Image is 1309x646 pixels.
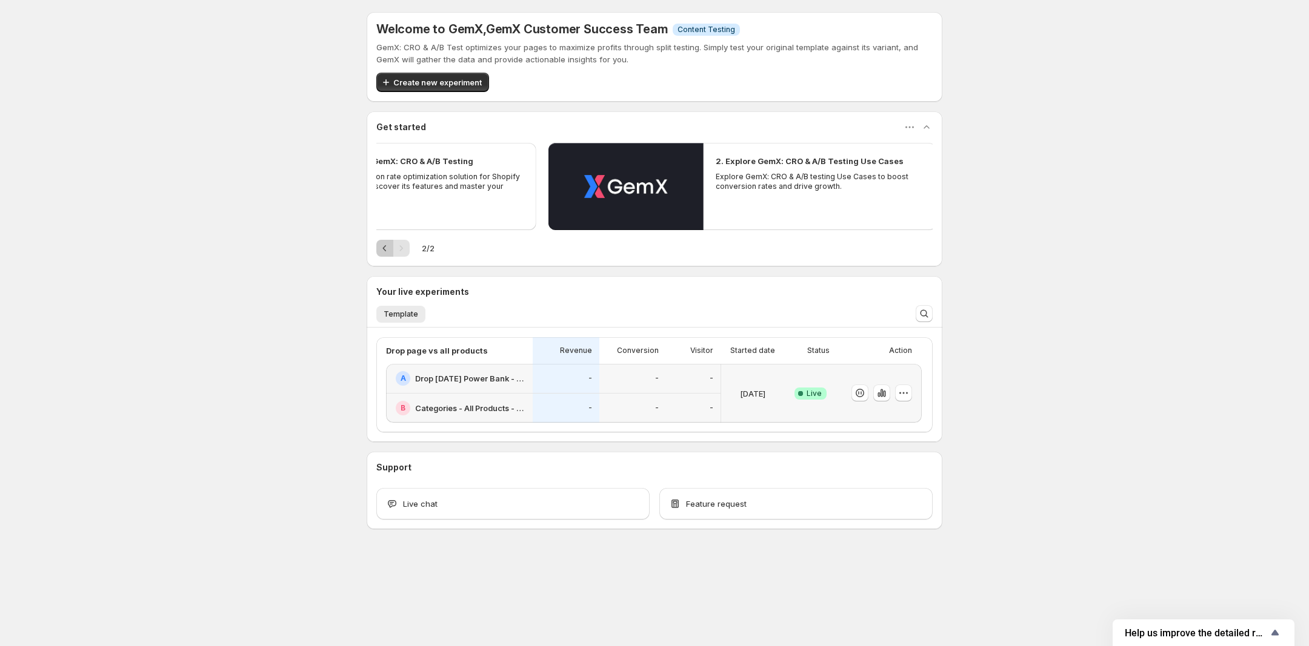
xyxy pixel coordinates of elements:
p: [DATE] [740,387,765,400]
h3: Your live experiments [376,286,469,298]
h2: 2. Explore GemX: CRO & A/B Testing Use Cases [716,155,904,167]
p: Revenue [560,346,592,355]
p: - [655,374,659,383]
span: Help us improve the detailed report for A/B campaigns [1125,627,1268,639]
span: Live [807,389,822,398]
span: Live chat [403,498,438,510]
h2: Categories - All Products - [DATE] [415,402,525,414]
span: Content Testing [678,25,735,35]
p: Status [807,346,830,355]
button: Create new experiment [376,73,489,92]
span: , GemX Customer Success Team [483,22,668,36]
p: Explore GemX: CRO & A/B testing Use Cases to boost conversion rates and drive growth. [716,172,924,191]
button: Search and filter results [916,305,933,322]
span: Create new experiment [393,76,482,88]
h3: Get started [376,121,426,133]
h3: Support [376,461,411,473]
nav: Pagination [376,240,410,257]
span: Feature request [686,498,747,510]
p: Conversion [617,346,659,355]
p: Action [889,346,912,355]
p: - [655,403,659,413]
h2: B [401,403,405,413]
h2: Drop [DATE] Power Bank - Products [415,372,525,384]
p: GemX - conversion rate optimization solution for Shopify store owners. Discover its features and ... [315,172,524,201]
p: Drop page vs all products [386,344,488,357]
button: Previous [376,240,393,257]
h5: Welcome to GemX [376,22,668,36]
p: GemX: CRO & A/B Test optimizes your pages to maximize profits through split testing. Simply test ... [376,41,933,65]
p: Started date [730,346,775,355]
button: Play video [548,143,703,230]
h2: 1. Get to Know GemX: CRO & A/B Testing [315,155,473,167]
p: - [588,374,592,383]
span: Template [384,309,418,319]
button: Show survey - Help us improve the detailed report for A/B campaigns [1125,625,1282,640]
h2: A [401,374,406,383]
p: - [710,374,713,383]
p: - [588,403,592,413]
span: 2 / 2 [422,242,435,254]
p: Visitor [690,346,713,355]
p: - [710,403,713,413]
